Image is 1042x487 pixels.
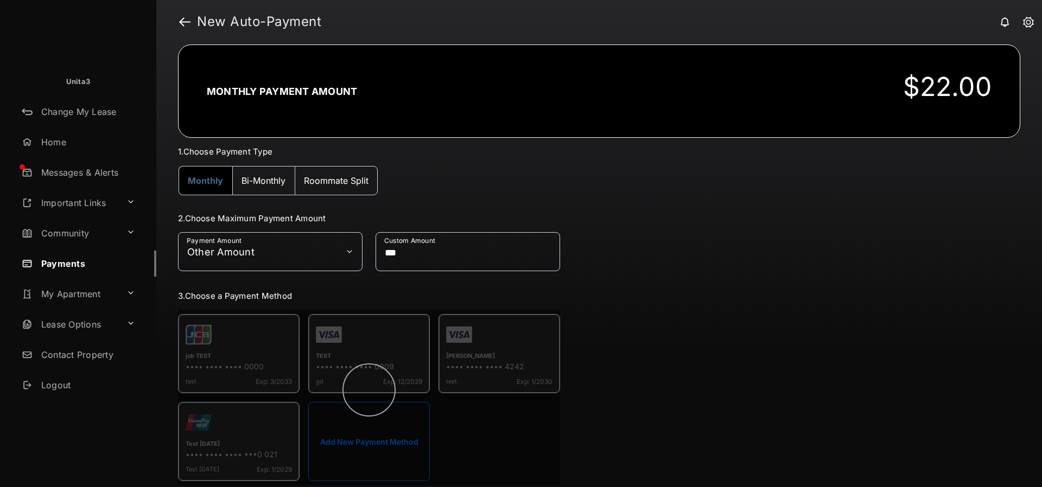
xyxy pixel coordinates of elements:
button: Bi-Monthly [232,166,295,195]
a: My Apartment [17,281,122,307]
a: Contact Property [17,342,156,368]
h3: 1. Choose Payment Type [178,146,1020,157]
h3: 2. Choose Maximum Payment Amount [178,213,560,223]
a: Change My Lease [17,99,156,125]
a: Messages & Alerts [17,159,156,185]
a: Community [17,220,122,246]
button: Roommate Split [295,166,378,195]
a: Payments [17,251,156,277]
a: Logout [17,372,156,398]
a: Important Links [17,190,122,216]
a: Lease Options [17,311,122,337]
p: Unita3 [66,76,91,87]
button: Monthly [179,166,232,195]
h3: 3. Choose a Payment Method [178,291,560,301]
div: $22.00 [903,71,992,102]
strong: New Auto-Payment [197,15,321,28]
a: Home [17,129,156,155]
h2: Monthly Payment Amount [196,86,357,97]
